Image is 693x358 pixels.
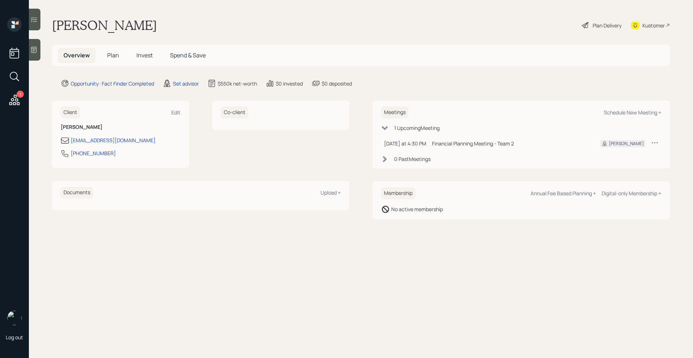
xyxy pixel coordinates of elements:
div: $0 deposited [322,80,352,87]
div: [PHONE_NUMBER] [71,149,116,157]
div: $550k net-worth [218,80,257,87]
h6: [PERSON_NAME] [61,124,180,130]
div: $0 invested [276,80,303,87]
h6: Client [61,106,80,118]
h6: Membership [381,187,415,199]
div: [DATE] at 4:30 PM [384,140,426,147]
div: No active membership [391,205,443,213]
span: Spend & Save [170,51,206,59]
h1: [PERSON_NAME] [52,17,157,33]
div: Edit [171,109,180,116]
div: 0 Past Meeting s [394,155,431,163]
div: Set advisor [173,80,199,87]
div: [PERSON_NAME] [609,140,644,147]
div: Schedule New Meeting + [604,109,661,116]
div: Upload + [321,189,341,196]
div: Plan Delivery [593,22,622,29]
div: Log out [6,334,23,341]
div: [EMAIL_ADDRESS][DOMAIN_NAME] [71,136,156,144]
h6: Co-client [221,106,248,118]
div: Kustomer [642,22,665,29]
div: 1 [17,91,24,98]
span: Plan [107,51,119,59]
div: 1 Upcoming Meeting [394,124,440,132]
div: Opportunity · Fact Finder Completed [71,80,154,87]
h6: Documents [61,187,93,198]
span: Overview [64,51,90,59]
div: Digital-only Membership + [602,190,661,197]
h6: Meetings [381,106,409,118]
span: Invest [136,51,153,59]
div: Annual Fee Based Planning + [531,190,596,197]
img: michael-russo-headshot.png [7,311,22,325]
div: Financial Planning Meeting - Team 2 [432,140,589,147]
